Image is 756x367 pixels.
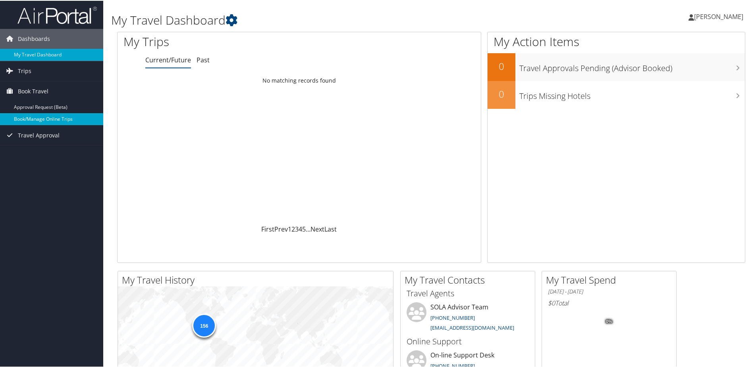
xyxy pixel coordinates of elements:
span: Book Travel [18,81,48,100]
h1: My Trips [123,33,324,49]
tspan: 0% [606,319,612,323]
a: 5 [302,224,306,233]
h6: [DATE] - [DATE] [548,287,670,295]
a: First [261,224,274,233]
a: 2 [291,224,295,233]
h3: Online Support [407,335,529,346]
h2: My Travel Spend [546,272,676,286]
span: … [306,224,310,233]
span: Dashboards [18,28,50,48]
div: 156 [192,313,216,337]
a: 0Trips Missing Hotels [488,80,745,108]
a: 0Travel Approvals Pending (Advisor Booked) [488,52,745,80]
h3: Travel Approvals Pending (Advisor Booked) [519,58,745,73]
a: Current/Future [145,55,191,64]
h2: 0 [488,59,515,72]
a: 4 [299,224,302,233]
h3: Trips Missing Hotels [519,86,745,101]
h2: 0 [488,87,515,100]
li: SOLA Advisor Team [403,301,533,334]
span: [PERSON_NAME] [694,12,743,20]
h2: My Travel Contacts [405,272,535,286]
h6: Total [548,298,670,307]
h1: My Action Items [488,33,745,49]
img: airportal-logo.png [17,5,97,24]
a: Past [197,55,210,64]
td: No matching records found [118,73,481,87]
a: 3 [295,224,299,233]
a: 1 [288,224,291,233]
a: Next [310,224,324,233]
h3: Travel Agents [407,287,529,298]
span: Travel Approval [18,125,60,145]
span: Trips [18,60,31,80]
a: Last [324,224,337,233]
h1: My Travel Dashboard [111,11,538,28]
a: [EMAIL_ADDRESS][DOMAIN_NAME] [430,323,514,330]
span: $0 [548,298,555,307]
a: [PERSON_NAME] [688,4,751,28]
a: [PHONE_NUMBER] [430,313,475,321]
a: Prev [274,224,288,233]
h2: My Travel History [122,272,393,286]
